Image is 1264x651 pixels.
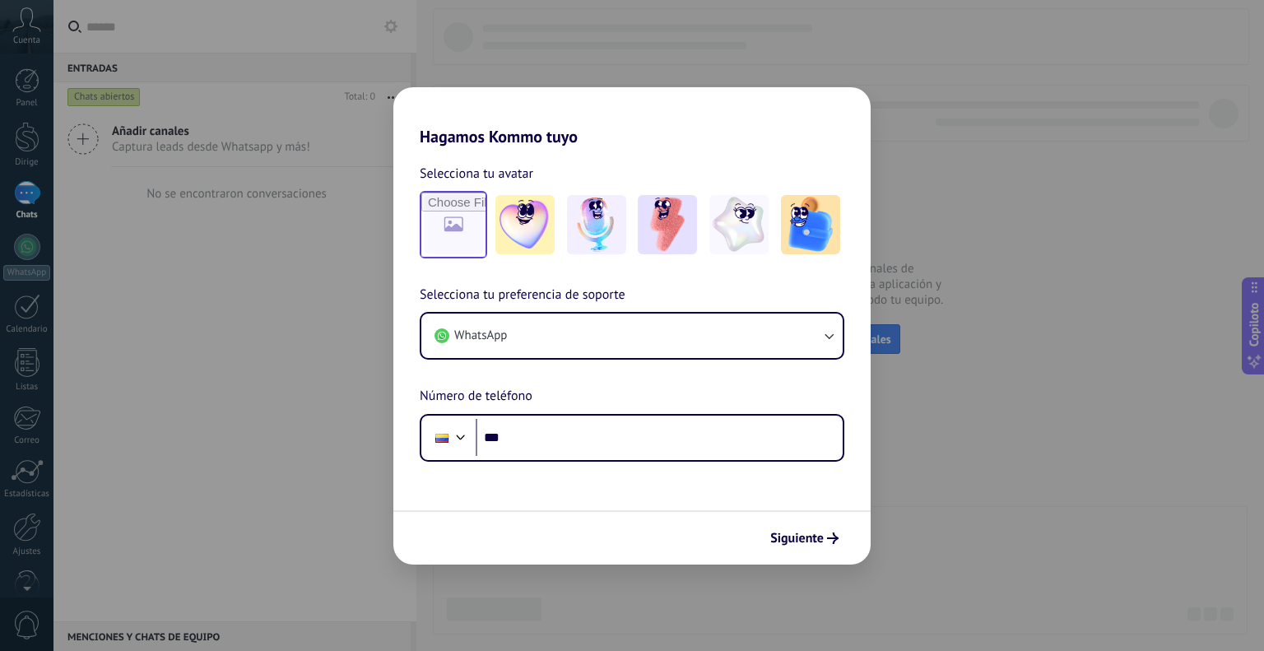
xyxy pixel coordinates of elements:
font: Selecciona tu preferencia de soporte [420,286,625,303]
font: Selecciona tu avatar [420,165,533,182]
font: Siguiente [770,530,824,546]
font: Número de teléfono [420,388,532,404]
img: -4.jpeg [709,195,769,254]
font: Hagamos Kommo tuyo [420,126,578,147]
img: -5.jpeg [781,195,840,254]
img: -3.jpeg [638,195,697,254]
img: -1.jpeg [495,195,555,254]
button: Siguiente [763,524,846,552]
button: WhatsApp [421,314,843,358]
div: Colombia: +57 [426,421,458,455]
img: -2.jpeg [567,195,626,254]
font: WhatsApp [454,328,507,343]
